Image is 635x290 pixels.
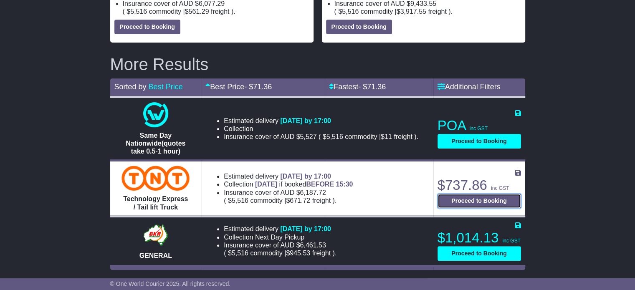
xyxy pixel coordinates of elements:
span: BEFORE [306,181,334,188]
span: | [284,197,286,204]
img: TNT Domestic: Technology Express / Tail lift Truck [121,166,190,191]
span: inc GST [470,126,488,131]
span: Freight [394,133,412,140]
span: Freight [312,197,331,204]
img: One World Courier: Same Day Nationwide(quotes take 0.5-1 hour) [143,102,168,127]
li: Estimated delivery [224,225,427,233]
span: Commodity [250,250,282,257]
li: Collection [224,233,427,241]
span: © One World Courier 2025. All rights reserved. [110,280,231,287]
span: $ $ [321,133,414,140]
span: Commodity [149,8,181,15]
span: [DATE] by 17:00 [280,117,331,124]
button: Proceed to Booking [326,20,392,34]
button: Proceed to Booking [114,20,180,34]
span: if booked [255,181,353,188]
span: 11 [385,133,392,140]
span: 71.36 [367,83,386,91]
button: Proceed to Booking [438,246,521,261]
li: Estimated delivery [224,117,418,125]
span: [DATE] by 17:00 [280,225,331,232]
span: 5,516 [130,8,147,15]
a: Best Price [149,83,183,91]
span: - $ [244,83,272,91]
span: ( ). [319,133,418,141]
span: 6,187.72 [300,189,326,196]
span: 6,461.53 [300,242,326,249]
p: $737.86 [438,177,521,194]
li: Estimated delivery [224,172,427,180]
li: Collection [224,125,418,133]
span: GENERAL [139,252,172,259]
span: 5,516 [326,133,343,140]
span: 5,516 [232,250,248,257]
span: inc GST [491,185,509,191]
span: $ $ [336,8,448,15]
span: 671.72 [290,197,310,204]
span: 5,527 [300,133,316,140]
span: | [284,250,286,257]
span: Same Day Nationwide(quotes take 0.5-1 hour) [126,132,185,155]
span: 561.29 [189,8,209,15]
span: 945.53 [290,250,310,257]
span: 3,917.55 [400,8,426,15]
span: Insurance cover of AUD $ [224,189,326,197]
span: Sorted by [114,83,147,91]
span: 15:30 [336,181,353,188]
img: GKR: GENERAL [141,222,170,247]
span: Commodity [250,197,282,204]
span: | [395,8,397,15]
span: ( ). [224,249,336,257]
span: $ $ [226,250,332,257]
span: Commodity [361,8,393,15]
span: ( ). [123,8,235,15]
span: 5,516 [342,8,359,15]
p: $1,014.13 [438,229,521,246]
span: [DATE] [255,181,277,188]
span: $ $ [125,8,231,15]
button: Proceed to Booking [438,194,521,208]
a: Fastest- $71.36 [329,83,386,91]
span: Freight [211,8,229,15]
span: Technology Express / Tail lift Truck [123,195,188,210]
span: | [379,133,381,140]
span: $ $ [226,197,332,204]
span: | [183,8,185,15]
span: Insurance cover of AUD $ [224,133,316,141]
button: Proceed to Booking [438,134,521,149]
span: Freight [312,250,331,257]
span: [DATE] by 17:00 [280,173,331,180]
p: POA [438,117,521,134]
span: ( ). [224,197,336,204]
h2: More Results [110,55,525,73]
span: inc GST [502,238,520,244]
span: Commodity [345,133,377,140]
span: 5,516 [232,197,248,204]
span: Next Day Pickup [255,234,304,241]
span: ( ). [334,8,453,15]
span: Insurance cover of AUD $ [224,241,326,249]
span: 71.36 [253,83,272,91]
span: Freight [428,8,446,15]
span: - $ [358,83,386,91]
li: Collection [224,180,427,188]
a: Best Price- $71.36 [205,83,272,91]
a: Additional Filters [438,83,501,91]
